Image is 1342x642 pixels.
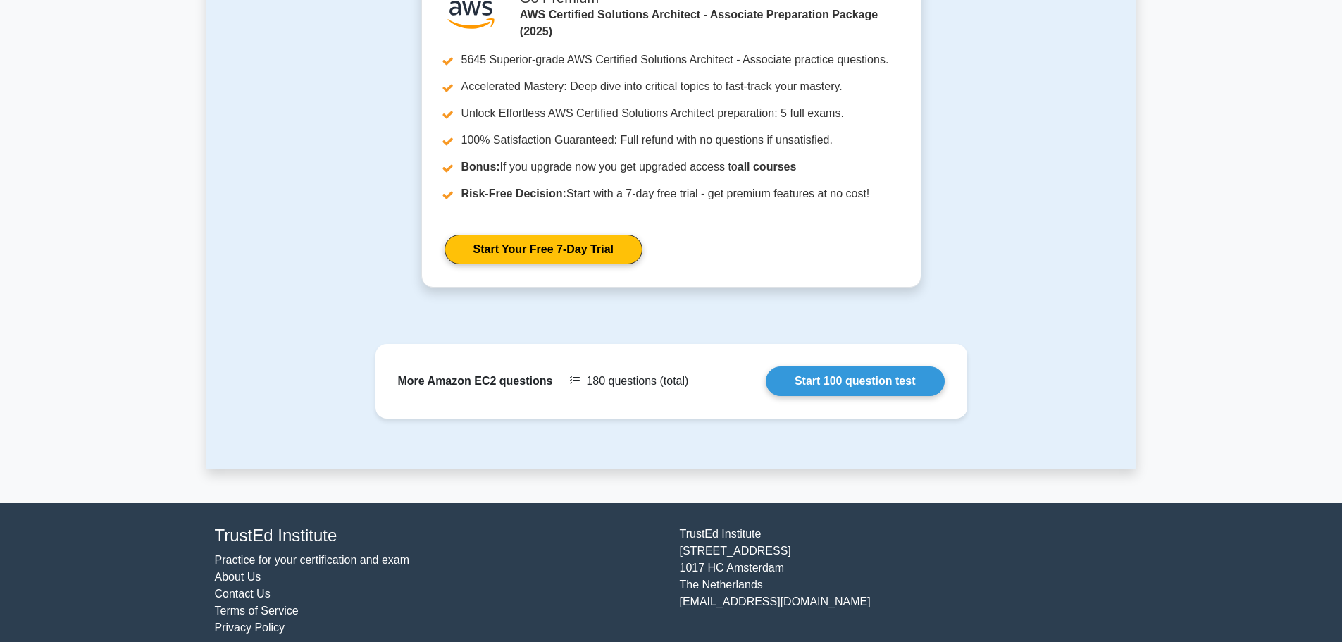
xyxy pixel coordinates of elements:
[215,605,299,617] a: Terms of Service
[215,526,663,546] h4: TrustEd Institute
[445,235,642,264] a: Start Your Free 7-Day Trial
[215,571,261,583] a: About Us
[671,526,1136,636] div: TrustEd Institute [STREET_ADDRESS] 1017 HC Amsterdam The Netherlands [EMAIL_ADDRESS][DOMAIN_NAME]
[215,588,271,600] a: Contact Us
[215,554,410,566] a: Practice for your certification and exam
[215,622,285,634] a: Privacy Policy
[766,366,945,396] a: Start 100 question test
